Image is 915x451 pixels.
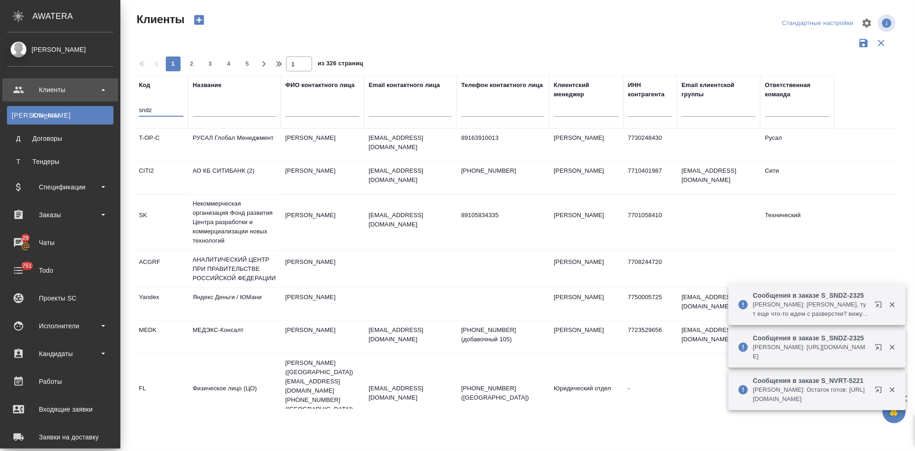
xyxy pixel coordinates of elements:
[188,251,281,288] td: АНАЛИТИЧЕСКИЙ ЦЕНТР ПРИ ПРАВИТЕЛЬСТВЕ РОССИЙСКОЙ ФЕДЕРАЦИИ
[281,354,364,437] td: [PERSON_NAME] ([GEOGRAPHIC_DATA]) [EMAIL_ADDRESS][DOMAIN_NAME] [PHONE_NUMBER] ([GEOGRAPHIC_DATA])...
[549,379,623,412] td: Юридический отдел
[883,386,902,394] button: Закрыть
[32,7,120,25] div: AWATERA
[240,56,255,71] button: 5
[7,44,113,55] div: [PERSON_NAME]
[753,300,869,319] p: [PERSON_NAME]: [PERSON_NAME], тут еще что-то ждем с разверстки? вижу одна работа не закрыта у [GE...
[2,287,118,310] a: Проекты SC
[869,338,891,360] button: Открыть в новой вкладке
[623,253,677,285] td: 7708244720
[188,12,210,28] button: Создать
[134,206,188,238] td: SK
[7,319,113,333] div: Исполнители
[12,157,109,166] div: Тендеры
[461,81,543,90] div: Телефон контактного лица
[549,253,623,285] td: [PERSON_NAME]
[369,384,452,402] p: [EMAIL_ADDRESS][DOMAIN_NAME]
[7,236,113,250] div: Чаты
[760,129,834,161] td: Русал
[285,81,355,90] div: ФИО контактного лица
[188,321,281,353] td: МЕДЭКС-Консалт
[134,321,188,353] td: MEDK
[753,333,869,343] p: Сообщения в заказе S_SNDZ-2325
[281,206,364,238] td: [PERSON_NAME]
[753,385,869,404] p: [PERSON_NAME]: Остаток готов: [URL][DOMAIN_NAME]
[753,291,869,300] p: Сообщения в заказе S_SNDZ-2325
[369,326,452,344] p: [EMAIL_ADDRESS][DOMAIN_NAME]
[623,288,677,320] td: 7750005725
[221,56,236,71] button: 4
[139,81,150,90] div: Код
[2,398,118,421] a: Входящие заявки
[461,133,545,143] p: 89163910013
[221,59,236,69] span: 4
[677,321,760,353] td: [EMAIL_ADDRESS][DOMAIN_NAME]
[883,343,902,351] button: Закрыть
[549,162,623,194] td: [PERSON_NAME]
[7,152,113,171] a: ТТендеры
[12,134,109,143] div: Договоры
[549,288,623,320] td: [PERSON_NAME]
[7,83,113,97] div: Клиенты
[760,206,834,238] td: Технический
[7,263,113,277] div: Todo
[753,343,869,361] p: [PERSON_NAME]: [URL][DOMAIN_NAME]
[7,106,113,125] a: [PERSON_NAME]Клиенты
[134,288,188,320] td: Yandex
[7,430,113,444] div: Заявки на доставку
[188,379,281,412] td: Физическое лицо (ЦО)
[7,375,113,388] div: Работы
[188,288,281,320] td: Яндекс Деньги / ЮМани
[461,211,545,220] p: 89105834335
[760,162,834,194] td: Сити
[780,16,856,31] div: split button
[872,34,890,52] button: Сбросить фильтры
[2,426,118,449] a: Заявки на доставку
[623,379,677,412] td: -
[203,56,218,71] button: 3
[883,301,902,309] button: Закрыть
[12,111,109,120] div: Клиенты
[869,295,891,318] button: Открыть в новой вкладке
[7,402,113,416] div: Входящие заявки
[17,233,34,243] span: 29
[318,58,363,71] span: из 326 страниц
[7,180,113,194] div: Спецификации
[855,34,872,52] button: Сохранить фильтры
[878,14,897,32] span: Посмотреть информацию
[369,81,440,90] div: Email контактного лица
[203,59,218,69] span: 3
[677,162,760,194] td: [EMAIL_ADDRESS][DOMAIN_NAME]
[17,261,38,270] span: 751
[461,384,545,402] p: [PHONE_NUMBER] ([GEOGRAPHIC_DATA])
[628,81,672,99] div: ИНН контрагента
[240,59,255,69] span: 5
[188,129,281,161] td: РУСАЛ Глобал Менеджмент
[281,129,364,161] td: [PERSON_NAME]
[7,129,113,148] a: ДДоговоры
[184,56,199,71] button: 2
[193,81,221,90] div: Название
[623,129,677,161] td: 7730248430
[2,231,118,254] a: 29Чаты
[188,162,281,194] td: АО КБ СИТИБАНК (2)
[7,347,113,361] div: Кандидаты
[134,162,188,194] td: CITI2
[549,321,623,353] td: [PERSON_NAME]
[554,81,619,99] div: Клиентский менеджер
[2,370,118,393] a: Работы
[281,321,364,353] td: [PERSON_NAME]
[281,253,364,285] td: [PERSON_NAME]
[369,166,452,185] p: [EMAIL_ADDRESS][DOMAIN_NAME]
[682,81,756,99] div: Email клиентской группы
[856,12,878,34] span: Настроить таблицу
[2,259,118,282] a: 751Todo
[188,194,281,250] td: Некоммерческая организация Фонд развития Центра разработки и коммерциализации новых технологий
[765,81,830,99] div: Ответственная команда
[461,326,545,344] p: [PHONE_NUMBER] (добавочный 105)
[623,162,677,194] td: 7710401987
[281,162,364,194] td: [PERSON_NAME]
[7,208,113,222] div: Заказы
[869,381,891,403] button: Открыть в новой вкладке
[184,59,199,69] span: 2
